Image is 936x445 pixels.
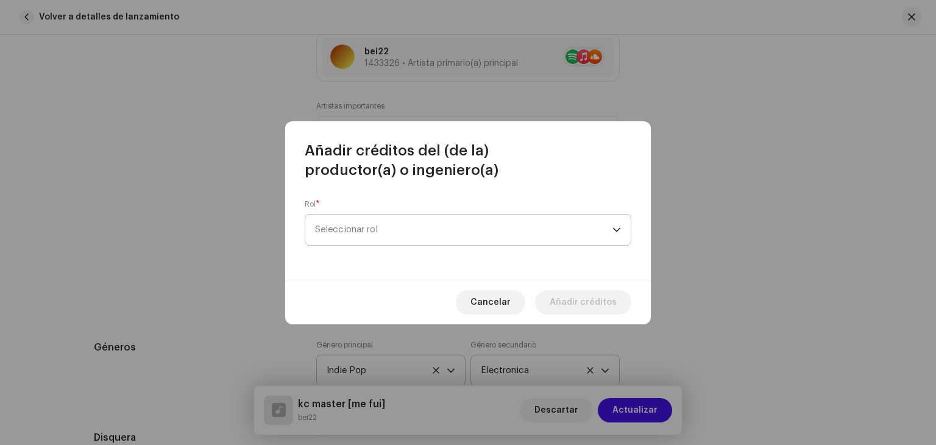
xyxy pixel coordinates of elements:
span: Añadir créditos [550,290,617,315]
button: Añadir créditos [535,290,631,315]
div: dropdown trigger [612,215,621,245]
span: Cancelar [470,290,511,315]
span: Seleccionar rol [315,215,612,245]
label: Rol [305,199,320,209]
span: Añadir créditos del (de la) productor(a) o ingeniero(a) [305,141,631,180]
button: Cancelar [456,290,525,315]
